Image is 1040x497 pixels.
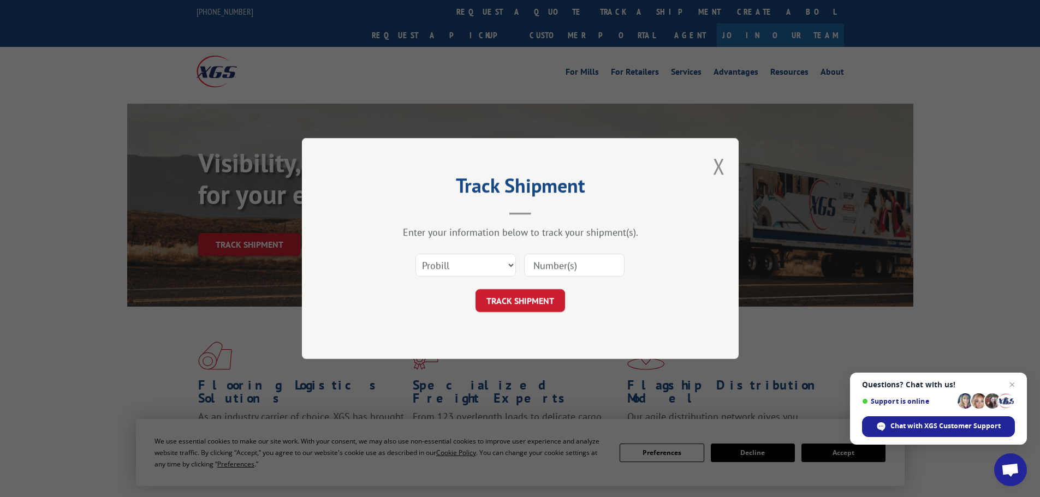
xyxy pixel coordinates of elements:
[356,178,684,199] h2: Track Shipment
[524,254,625,277] input: Number(s)
[862,397,954,405] span: Support is online
[713,152,725,181] button: Close modal
[476,289,565,312] button: TRACK SHIPMENT
[1006,378,1019,391] span: Close chat
[994,453,1027,486] div: Open chat
[862,380,1015,389] span: Questions? Chat with us!
[890,421,1001,431] span: Chat with XGS Customer Support
[356,226,684,238] div: Enter your information below to track your shipment(s).
[862,416,1015,437] div: Chat with XGS Customer Support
